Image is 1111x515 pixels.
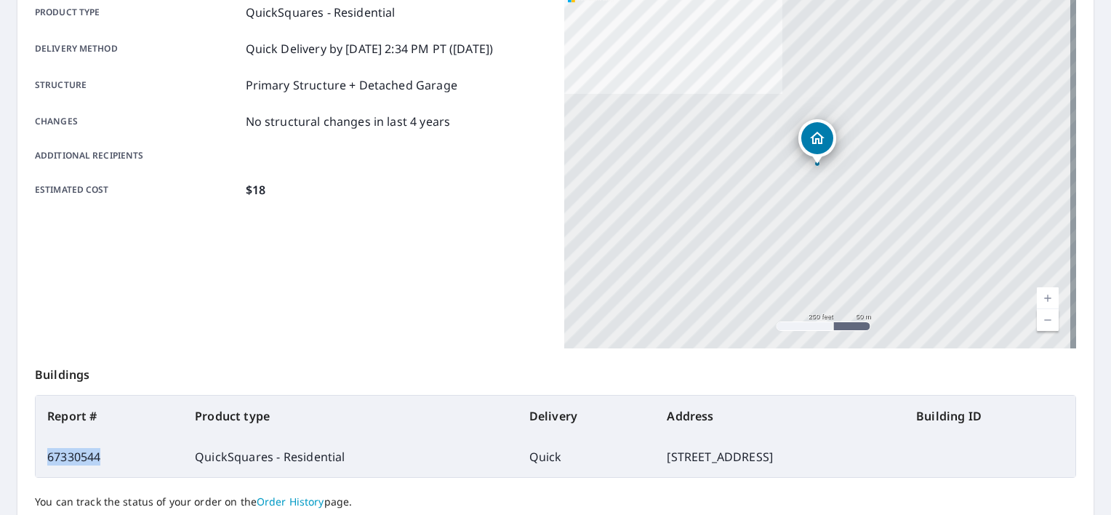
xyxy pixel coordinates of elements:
[35,76,240,94] p: Structure
[246,76,457,94] p: Primary Structure + Detached Garage
[1037,287,1059,309] a: Current Level 17, Zoom In
[183,436,518,477] td: QuickSquares - Residential
[246,40,494,57] p: Quick Delivery by [DATE] 2:34 PM PT ([DATE])
[246,4,396,21] p: QuickSquares - Residential
[655,436,905,477] td: [STREET_ADDRESS]
[35,181,240,199] p: Estimated cost
[518,436,656,477] td: Quick
[35,348,1076,395] p: Buildings
[183,396,518,436] th: Product type
[655,396,905,436] th: Address
[905,396,1075,436] th: Building ID
[36,436,183,477] td: 67330544
[35,149,240,162] p: Additional recipients
[35,40,240,57] p: Delivery method
[257,495,324,508] a: Order History
[35,495,1076,508] p: You can track the status of your order on the page.
[798,119,836,164] div: Dropped pin, building 1, Residential property, 219 W Avenida Palizada San Clemente, CA 92672
[36,396,183,436] th: Report #
[35,113,240,130] p: Changes
[35,4,240,21] p: Product type
[1037,309,1059,331] a: Current Level 17, Zoom Out
[518,396,656,436] th: Delivery
[246,181,265,199] p: $18
[246,113,451,130] p: No structural changes in last 4 years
